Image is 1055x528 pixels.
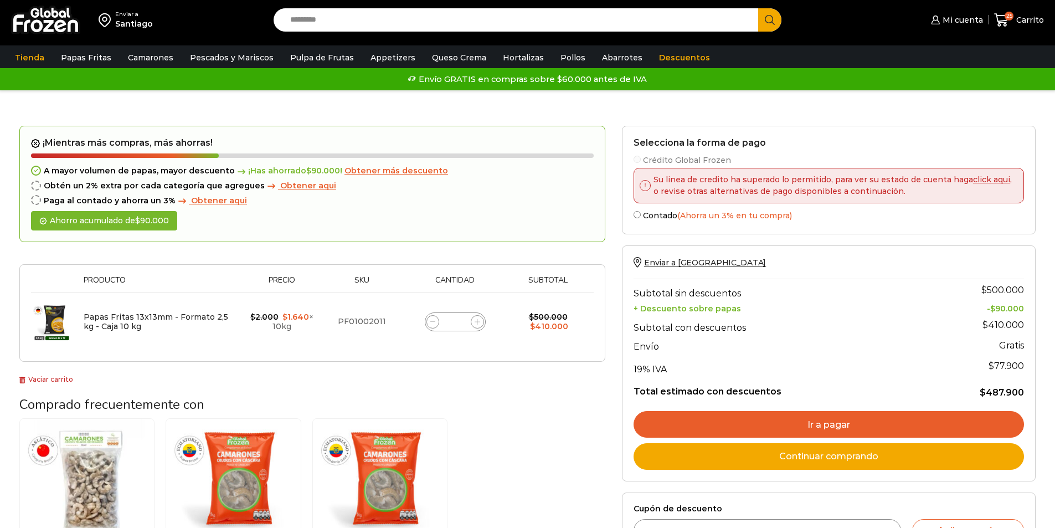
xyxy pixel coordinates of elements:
[115,18,153,29] div: Santiago
[508,276,588,293] th: Subtotal
[990,304,1024,314] bdi: 90.000
[634,443,1024,470] a: Continuar comprando
[31,181,594,191] div: Obtén un 2% extra por cada categoría que agregues
[243,293,321,351] td: × 10kg
[634,314,925,336] th: Subtotal con descuentos
[282,312,287,322] span: $
[426,47,492,68] a: Queso Crema
[99,11,115,29] img: address-field-icon.svg
[321,276,403,293] th: Sku
[321,293,403,351] td: PF01002011
[634,258,766,268] a: Enviar a [GEOGRAPHIC_DATA]
[634,301,925,314] th: + Descuento sobre papas
[243,276,321,293] th: Precio
[1013,14,1044,25] span: Carrito
[530,321,535,331] span: $
[634,137,1024,148] h2: Selecciona la forma de pago
[31,166,594,176] div: A mayor volumen de papas, mayor descuento
[634,209,1024,221] label: Contado
[999,340,1024,351] strong: Gratis
[19,396,204,413] span: Comprado frecuentemente con
[980,387,1024,398] bdi: 487.900
[651,174,1015,197] p: Su linea de credito ha superado lo permitido, para ver su estado de cuenta haga , o revise otras ...
[982,320,988,330] span: $
[115,11,153,18] div: Enviar a
[282,312,309,322] bdi: 1.640
[529,312,568,322] bdi: 500.000
[55,47,117,68] a: Papas Fritas
[644,258,766,268] span: Enviar a [GEOGRAPHIC_DATA]
[122,47,179,68] a: Camarones
[250,312,279,322] bdi: 2.000
[555,47,591,68] a: Pollos
[9,47,50,68] a: Tienda
[135,216,169,225] bdi: 90.000
[982,320,1024,330] bdi: 410.000
[365,47,421,68] a: Appetizers
[78,276,243,293] th: Producto
[184,47,279,68] a: Pescados y Mariscos
[990,304,995,314] span: $
[306,166,311,176] span: $
[135,216,140,225] span: $
[447,314,463,330] input: Product quantity
[529,312,534,322] span: $
[19,375,73,383] a: Vaciar carrito
[634,355,925,377] th: 19% IVA
[596,47,648,68] a: Abarrotes
[530,321,568,331] bdi: 410.000
[265,181,336,191] a: Obtener aqui
[634,156,641,163] input: Crédito Global Frozen
[634,211,641,218] input: Contado(Ahorra un 3% en tu compra)
[981,285,987,295] span: $
[344,166,448,176] a: Obtener más descuento
[634,377,925,398] th: Total estimado con descuentos
[634,153,1024,165] label: Crédito Global Frozen
[191,196,247,206] span: Obtener aqui
[994,7,1044,33] a: 25 Carrito
[634,279,925,301] th: Subtotal sin descuentos
[677,211,792,221] span: (Ahorra un 3% en tu compra)
[31,137,594,148] h2: ¡Mientras más compras, más ahorras!
[634,504,1024,514] label: Cupón de descuento
[989,361,1024,371] span: 77.900
[285,47,359,68] a: Pulpa de Frutas
[653,47,716,68] a: Descuentos
[940,14,983,25] span: Mi cuenta
[306,166,340,176] bdi: 90.000
[31,211,177,230] div: Ahorro acumulado de
[176,196,247,206] a: Obtener aqui
[928,9,982,31] a: Mi cuenta
[235,166,342,176] span: ¡Has ahorrado !
[981,285,1024,295] bdi: 500.000
[758,8,781,32] button: Search button
[497,47,549,68] a: Hortalizas
[403,276,508,293] th: Cantidad
[925,301,1024,314] td: -
[280,181,336,191] span: Obtener aqui
[973,175,1010,184] a: click aqui
[1005,12,1013,20] span: 25
[634,411,1024,438] a: Ir a pagar
[250,312,255,322] span: $
[84,312,228,331] a: Papas Fritas 13x13mm - Formato 2,5 kg - Caja 10 kg
[980,387,986,398] span: $
[31,196,594,206] div: Paga al contado y ahorra un 3%
[634,336,925,355] th: Envío
[989,361,994,371] span: $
